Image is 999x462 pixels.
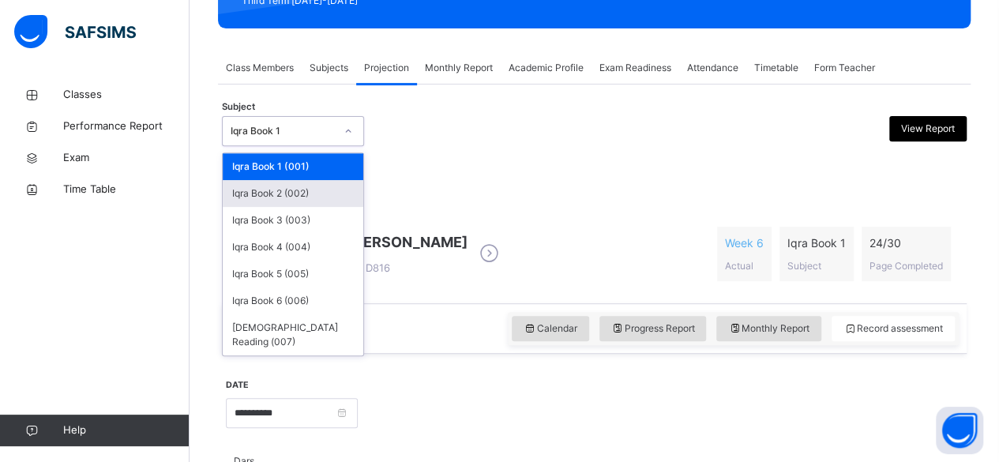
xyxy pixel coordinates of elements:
div: [DEMOGRAPHIC_DATA] Reading (007) [223,314,363,355]
div: Iqra Book 5 (005) [223,261,363,287]
span: Exam [63,150,190,166]
span: Performance Report [63,118,190,134]
span: Time Table [63,182,190,197]
div: Iqra Book 1 (001) [223,153,363,180]
div: Iqra Book 2 (002) [223,180,363,207]
span: Class Members [226,61,294,75]
label: Date [226,379,249,392]
span: Help [63,423,189,438]
span: Monthly Report [425,61,493,75]
span: Progress Report [611,321,695,336]
span: Attendance [687,61,738,75]
span: Subjects [310,61,348,75]
span: Form Teacher [814,61,875,75]
span: View Report [901,122,955,136]
span: [PERSON_NAME] [348,231,468,253]
span: Exam Readiness [599,61,671,75]
div: Iqra Book 1 [231,124,335,138]
span: Academic Profile [509,61,584,75]
span: D816 [348,261,390,274]
img: safsims [14,15,136,48]
button: Open asap [936,407,983,454]
span: Record assessment [843,321,943,336]
span: 24 / 30 [869,235,943,251]
div: Iqra Book 6 (006) [223,287,363,314]
span: Calendar [524,321,577,336]
span: Monthly Report [728,321,809,336]
div: Iqra Book 3 (003) [223,207,363,234]
span: Classes [63,87,190,103]
span: Page Completed [869,260,943,272]
span: Subject [787,260,821,272]
span: Subject [222,100,255,114]
span: Week 6 [725,235,764,251]
span: Projection [364,61,409,75]
span: Actual [725,260,753,272]
span: Timetable [754,61,798,75]
span: Iqra Book 1 [787,235,846,251]
div: Iqra Book 4 (004) [223,234,363,261]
